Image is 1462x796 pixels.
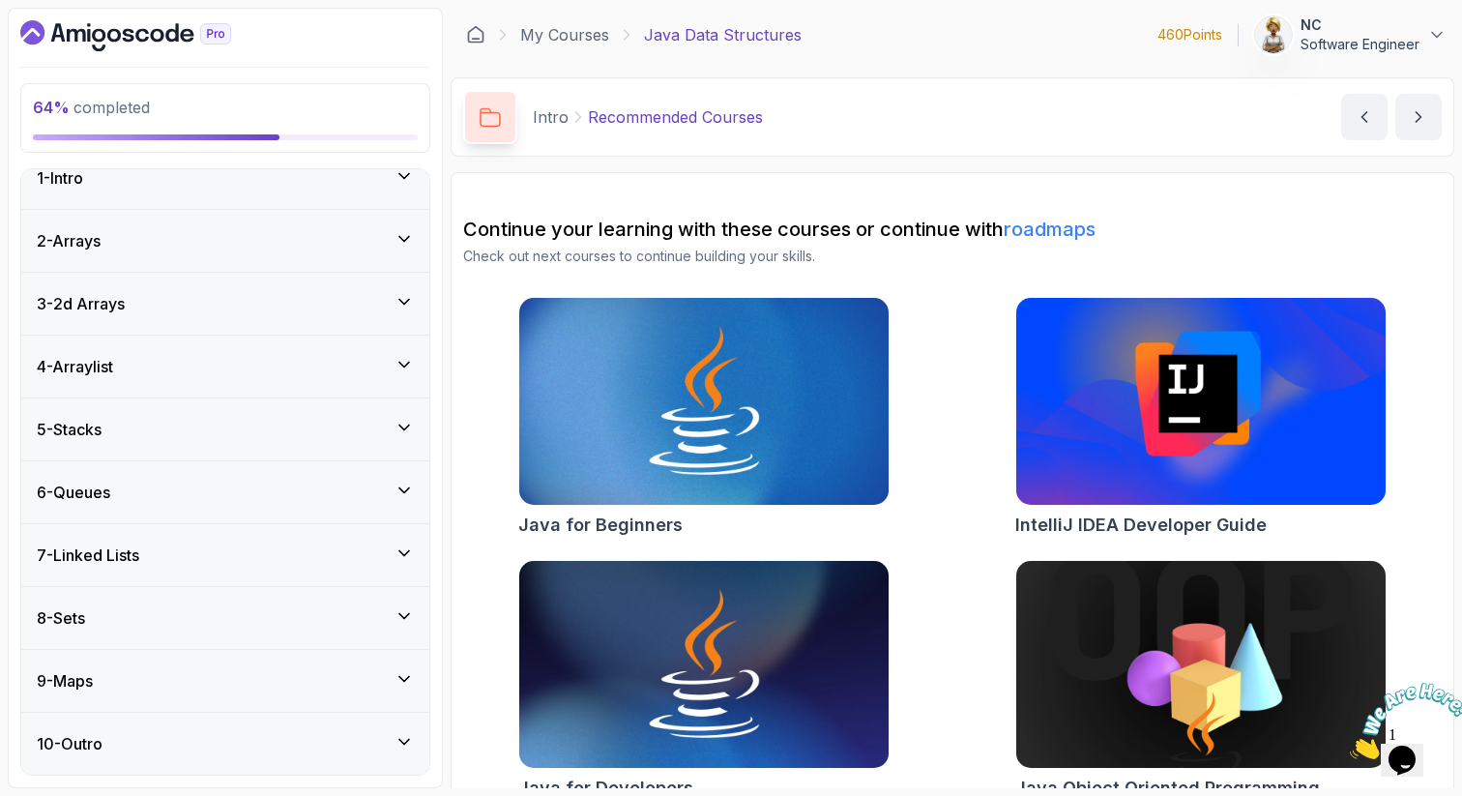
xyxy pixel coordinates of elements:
[37,229,101,252] h3: 2 - Arrays
[37,481,110,504] h3: 6 - Queues
[21,713,429,775] button: 10-Outro
[37,418,102,441] h3: 5 - Stacks
[37,292,125,315] h3: 3 - 2d Arrays
[21,336,429,398] button: 4-Arraylist
[1015,297,1387,539] a: IntelliJ IDEA Developer Guide cardIntelliJ IDEA Developer Guide
[1254,15,1447,54] button: user profile imageNCSoftware Engineer
[1004,218,1096,241] a: roadmaps
[1255,16,1292,53] img: user profile image
[37,669,93,693] h3: 9 - Maps
[21,461,429,523] button: 6-Queues
[21,524,429,586] button: 7-Linked Lists
[463,216,1442,243] h2: Continue your learning with these courses or continue with
[1301,35,1419,54] p: Software Engineer
[1016,561,1386,768] img: Java Object Oriented Programming card
[518,512,683,539] h2: Java for Beginners
[21,273,429,335] button: 3-2d Arrays
[33,98,150,117] span: completed
[644,23,802,46] p: Java Data Structures
[21,398,429,460] button: 5-Stacks
[33,98,70,117] span: 64 %
[1015,512,1267,539] h2: IntelliJ IDEA Developer Guide
[20,20,276,51] a: Dashboard
[21,147,429,209] button: 1-Intro
[21,650,429,712] button: 9-Maps
[37,606,85,630] h3: 8 - Sets
[519,561,889,768] img: Java for Developers card
[1341,94,1388,140] button: previous content
[1395,94,1442,140] button: next content
[1157,25,1222,44] p: 460 Points
[37,732,102,755] h3: 10 - Outro
[519,298,889,505] img: Java for Beginners card
[588,105,763,129] p: Recommended Courses
[8,8,128,84] img: Chat attention grabber
[21,587,429,649] button: 8-Sets
[518,297,890,539] a: Java for Beginners cardJava for Beginners
[533,105,569,129] p: Intro
[1016,298,1386,505] img: IntelliJ IDEA Developer Guide card
[37,544,139,567] h3: 7 - Linked Lists
[466,25,485,44] a: Dashboard
[1342,675,1462,767] iframe: chat widget
[37,166,83,190] h3: 1 - Intro
[463,247,1442,266] p: Check out next courses to continue building your skills.
[8,8,15,24] span: 1
[21,210,429,272] button: 2-Arrays
[520,23,609,46] a: My Courses
[1301,15,1419,35] p: NC
[37,355,113,378] h3: 4 - Arraylist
